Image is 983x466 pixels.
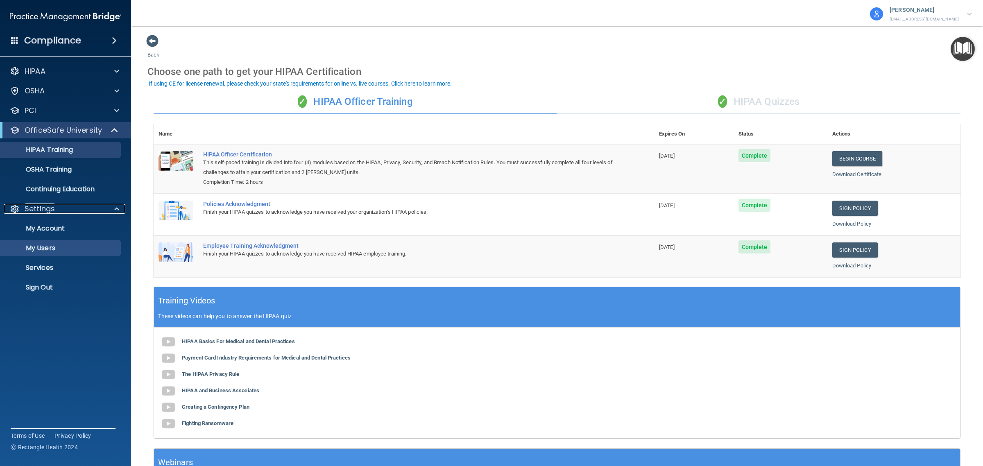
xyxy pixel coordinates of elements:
p: PCI [25,106,36,115]
div: This self-paced training is divided into four (4) modules based on the HIPAA, Privacy, Security, ... [203,158,613,177]
a: Privacy Policy [54,432,91,440]
div: If using CE for license renewal, please check your state's requirements for online vs. live cours... [149,81,452,86]
p: My Account [5,224,117,233]
button: Open Resource Center [951,37,975,61]
div: Employee Training Acknowledgment [203,242,613,249]
img: gray_youtube_icon.38fcd6cc.png [160,416,177,432]
p: OSHA Training [5,165,72,174]
h5: Training Videos [158,294,215,308]
img: gray_youtube_icon.38fcd6cc.png [160,366,177,383]
div: HIPAA Officer Training [154,90,557,114]
th: Actions [827,124,960,144]
th: Status [734,124,827,144]
div: Choose one path to get your HIPAA Certification [147,60,967,84]
b: Creating a Contingency Plan [182,404,249,410]
span: Complete [738,199,771,212]
a: Settings [10,204,119,214]
p: Continuing Education [5,185,117,193]
b: The HIPAA Privacy Rule [182,371,239,377]
th: Name [154,124,198,144]
p: Services [5,264,117,272]
a: Download Policy [832,262,872,269]
p: These videos can help you to answer the HIPAA quiz [158,313,956,319]
a: PCI [10,106,119,115]
b: HIPAA Basics For Medical and Dental Practices [182,338,295,344]
span: ✓ [298,95,307,108]
span: Ⓒ Rectangle Health 2024 [11,443,78,451]
a: OfficeSafe University [10,125,119,135]
p: OSHA [25,86,45,96]
img: avatar.17b06cb7.svg [870,7,883,20]
span: Complete [738,149,771,162]
div: Finish your HIPAA quizzes to acknowledge you have received HIPAA employee training. [203,249,613,259]
a: HIPAA [10,66,119,76]
a: Sign Policy [832,201,878,216]
b: Payment Card Industry Requirements for Medical and Dental Practices [182,355,351,361]
span: [DATE] [659,153,675,159]
a: HIPAA Officer Certification [203,151,613,158]
p: HIPAA [25,66,45,76]
p: HIPAA Training [5,146,73,154]
a: OSHA [10,86,119,96]
b: Fighting Ransomware [182,420,233,426]
img: gray_youtube_icon.38fcd6cc.png [160,399,177,416]
span: Complete [738,240,771,253]
a: Sign Policy [832,242,878,258]
button: If using CE for license renewal, please check your state's requirements for online vs. live cours... [147,79,453,88]
img: PMB logo [10,9,121,25]
h4: Compliance [24,35,81,46]
img: gray_youtube_icon.38fcd6cc.png [160,334,177,350]
a: Begin Course [832,151,882,166]
p: [EMAIL_ADDRESS][DOMAIN_NAME] [890,16,959,23]
div: Completion Time: 2 hours [203,177,613,187]
p: My Users [5,244,117,252]
a: Download Policy [832,221,872,227]
div: HIPAA Quizzes [557,90,960,114]
p: OfficeSafe University [25,125,102,135]
p: Settings [25,204,55,214]
div: Policies Acknowledgment [203,201,613,207]
span: [DATE] [659,202,675,208]
a: Terms of Use [11,432,45,440]
th: Expires On [654,124,734,144]
img: arrow-down.227dba2b.svg [967,13,972,16]
p: [PERSON_NAME] [890,5,959,16]
div: Finish your HIPAA quizzes to acknowledge you have received your organization’s HIPAA policies. [203,207,613,217]
a: Download Certificate [832,171,882,177]
img: gray_youtube_icon.38fcd6cc.png [160,350,177,366]
span: ✓ [718,95,727,108]
b: HIPAA and Business Associates [182,387,259,394]
p: Sign Out [5,283,117,292]
span: [DATE] [659,244,675,250]
img: gray_youtube_icon.38fcd6cc.png [160,383,177,399]
a: Back [147,42,159,58]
